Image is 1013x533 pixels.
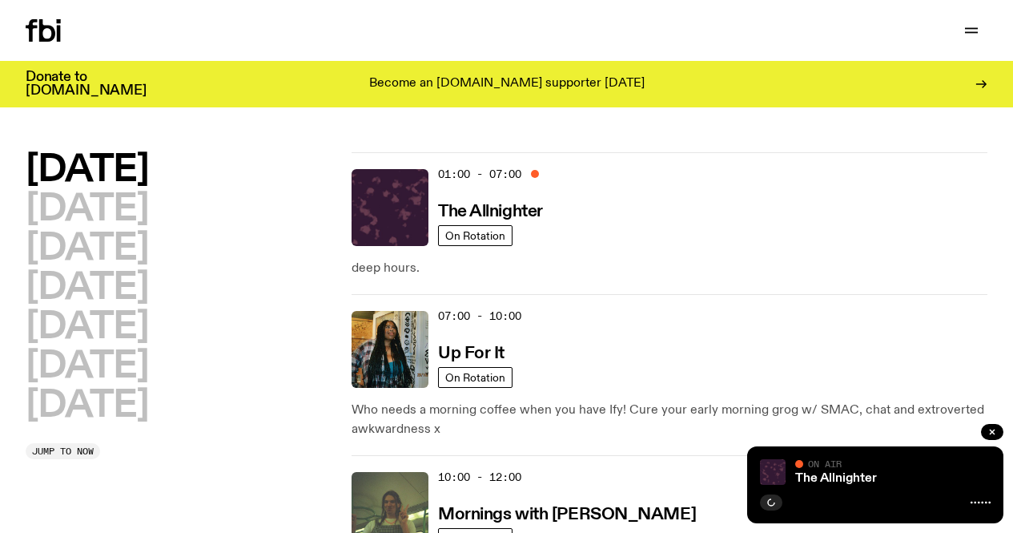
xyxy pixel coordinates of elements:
span: 10:00 - 12:00 [438,470,521,485]
button: [DATE] [26,349,148,385]
a: The Allnighter [795,472,877,485]
h3: The Allnighter [438,204,543,220]
span: Tune in live [444,24,578,36]
button: [DATE] [26,152,148,188]
a: On Rotation [438,367,513,388]
button: [DATE] [26,270,148,306]
h3: Mornings with [PERSON_NAME] [438,507,696,523]
h3: Donate to [DOMAIN_NAME] [26,71,147,98]
span: On Air [808,458,842,469]
span: On Rotation [445,372,505,384]
a: Mornings with [PERSON_NAME] [438,503,696,523]
p: deep hours. [352,259,987,278]
p: Who needs a morning coffee when you have Ify! Cure your early morning grog w/ SMAC, chat and extr... [352,401,987,439]
h3: Up For It [438,345,504,362]
button: [DATE] [26,309,148,345]
p: Become an [DOMAIN_NAME] supporter [DATE] [369,77,645,91]
button: [DATE] [26,231,148,267]
button: On AirThe Allnighter [427,19,586,42]
a: On Rotation [438,225,513,246]
span: 01:00 - 07:00 [438,167,521,182]
span: 07:00 - 10:00 [438,309,521,324]
button: Jump to now [26,443,100,459]
button: [DATE] [26,192,148,228]
a: Up For It [438,342,504,362]
span: On Rotation [445,230,505,242]
button: [DATE] [26,388,148,424]
a: The Allnighter [438,200,543,220]
img: Ify - a Brown Skin girl with black braided twists, looking up to the side with her tongue stickin... [352,311,428,388]
span: Jump to now [32,447,94,456]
